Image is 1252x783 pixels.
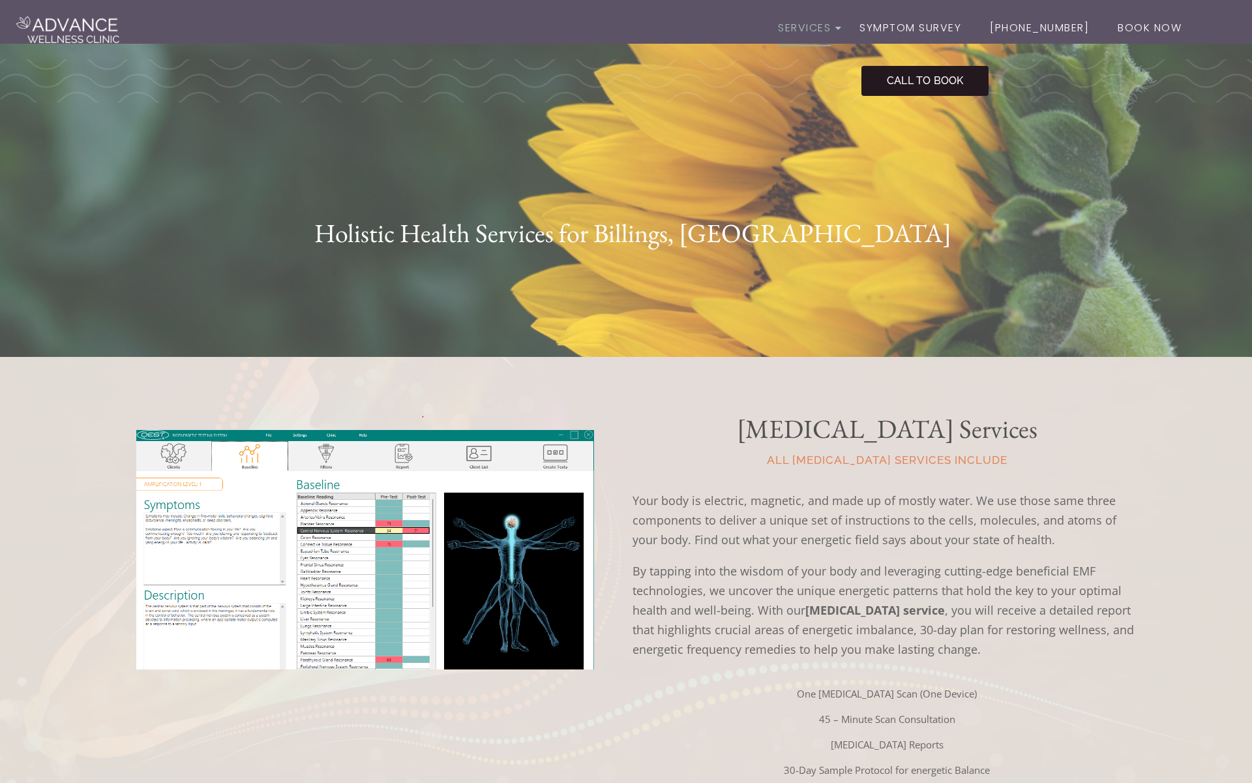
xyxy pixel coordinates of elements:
[852,10,968,48] a: Symptom Survey
[771,10,838,48] a: Services
[633,737,1141,752] p: [MEDICAL_DATA] Reports
[633,416,1141,442] h2: [MEDICAL_DATA] Services
[1110,10,1189,48] a: Book Now
[633,455,1141,466] p: all [MEDICAL_DATA] Services include
[633,762,1141,778] p: 30-Day Sample Protocol for energetic Balance
[633,711,1141,727] p: 45 – Minute Scan Consultation
[136,416,594,669] img: Scanning process
[633,491,1141,549] p: Your body is electric, magnetic, and made up of mostly water. We use those same three components ...
[16,16,119,43] img: Advance Wellness Clinic Logo
[633,561,1141,659] p: By tapping into the wisdom of your body and leveraging cutting-edge beneficial EMF technologies, ...
[633,686,1141,701] p: One [MEDICAL_DATA] Scan (One Device)
[887,72,963,89] span: CALL TO BOOK
[280,213,985,253] h1: Holistic Health Services for Billings, [GEOGRAPHIC_DATA]
[983,10,1096,48] a: [PHONE_NUMBER]
[861,66,989,96] a: CALL TO BOOK
[805,602,945,618] strong: [MEDICAL_DATA] service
